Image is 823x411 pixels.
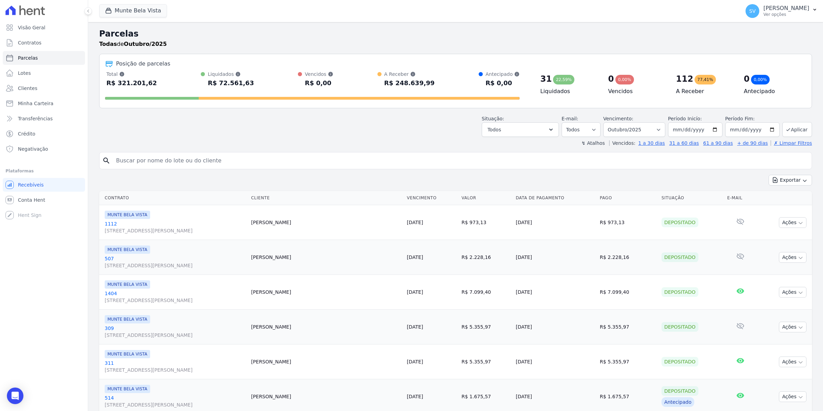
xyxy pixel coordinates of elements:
[18,24,45,31] span: Visão Geral
[695,75,716,84] div: 77,41%
[305,78,333,89] div: R$ 0,00
[248,344,404,379] td: [PERSON_NAME]
[105,227,246,234] span: [STREET_ADDRESS][PERSON_NAME]
[18,115,53,122] span: Transferências
[779,252,806,263] button: Ações
[112,154,809,168] input: Buscar por nome do lote ou do cliente
[459,205,513,240] td: R$ 973,13
[513,275,597,310] td: [DATE]
[513,344,597,379] td: [DATE]
[99,191,248,205] th: Contrato
[3,97,85,110] a: Minha Carteira
[407,289,423,295] a: [DATE]
[488,126,501,134] span: Todos
[305,71,333,78] div: Vencidos
[668,116,702,121] label: Período Inicío:
[18,39,41,46] span: Contratos
[676,87,733,96] h4: A Receber
[105,325,246,339] a: 309[STREET_ADDRESS][PERSON_NAME]
[407,394,423,399] a: [DATE]
[597,275,659,310] td: R$ 7.099,40
[208,78,254,89] div: R$ 72.561,63
[116,60,170,68] div: Posição de parcelas
[105,401,246,408] span: [STREET_ADDRESS][PERSON_NAME]
[703,140,733,146] a: 61 a 90 dias
[3,66,85,80] a: Lotes
[749,9,756,13] span: SV
[513,310,597,344] td: [DATE]
[486,78,520,89] div: R$ 0,00
[384,78,435,89] div: R$ 248.639,99
[105,290,246,304] a: 1404[STREET_ADDRESS][PERSON_NAME]
[771,140,812,146] a: ✗ Limpar Filtros
[763,12,809,17] p: Ver opções
[661,252,698,262] div: Depositado
[459,275,513,310] td: R$ 7.099,40
[581,140,605,146] label: ↯ Atalhos
[553,75,574,84] div: 22,59%
[407,324,423,330] a: [DATE]
[608,87,665,96] h4: Vencidos
[3,36,85,50] a: Contratos
[608,73,614,84] div: 0
[3,51,85,65] a: Parcelas
[737,140,768,146] a: + de 90 dias
[6,167,82,175] div: Plataformas
[661,357,698,367] div: Depositado
[782,122,812,137] button: Aplicar
[99,41,117,47] strong: Todas
[661,397,694,407] div: Antecipado
[105,360,246,373] a: 311[STREET_ADDRESS][PERSON_NAME]
[407,359,423,364] a: [DATE]
[459,344,513,379] td: R$ 5.355,97
[248,310,404,344] td: [PERSON_NAME]
[744,73,750,84] div: 0
[99,4,167,17] button: Munte Bela Vista
[105,280,150,289] span: MUNTE BELA VISTA
[18,70,31,77] span: Lotes
[105,255,246,269] a: 507[STREET_ADDRESS][PERSON_NAME]
[638,140,665,146] a: 1 a 30 dias
[3,21,85,34] a: Visão Geral
[105,297,246,304] span: [STREET_ADDRESS][PERSON_NAME]
[407,254,423,260] a: [DATE]
[248,240,404,275] td: [PERSON_NAME]
[540,73,552,84] div: 31
[208,71,254,78] div: Liquidados
[740,1,823,21] button: SV [PERSON_NAME] Ver opções
[105,220,246,234] a: 1112[STREET_ADDRESS][PERSON_NAME]
[459,191,513,205] th: Valor
[540,87,597,96] h4: Liquidados
[3,112,85,126] a: Transferências
[482,116,504,121] label: Situação:
[779,322,806,332] button: Ações
[459,310,513,344] td: R$ 5.355,97
[106,71,157,78] div: Total
[661,386,698,396] div: Depositado
[105,245,150,254] span: MUNTE BELA VISTA
[482,122,559,137] button: Todos
[3,193,85,207] a: Conta Hent
[513,205,597,240] td: [DATE]
[248,205,404,240] td: [PERSON_NAME]
[105,211,150,219] span: MUNTE BELA VISTA
[3,178,85,192] a: Recebíveis
[725,191,757,205] th: E-mail
[779,287,806,298] button: Ações
[459,240,513,275] td: R$ 2.228,16
[562,116,579,121] label: E-mail:
[18,146,48,152] span: Negativação
[18,54,38,61] span: Parcelas
[661,322,698,332] div: Depositado
[105,385,150,393] span: MUNTE BELA VISTA
[779,391,806,402] button: Ações
[124,41,167,47] strong: Outubro/2025
[486,71,520,78] div: Antecipado
[744,87,801,96] h4: Antecipado
[597,205,659,240] td: R$ 973,13
[248,191,404,205] th: Cliente
[779,357,806,367] button: Ações
[725,115,780,122] label: Período Fim:
[597,191,659,205] th: Pago
[102,157,111,165] i: search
